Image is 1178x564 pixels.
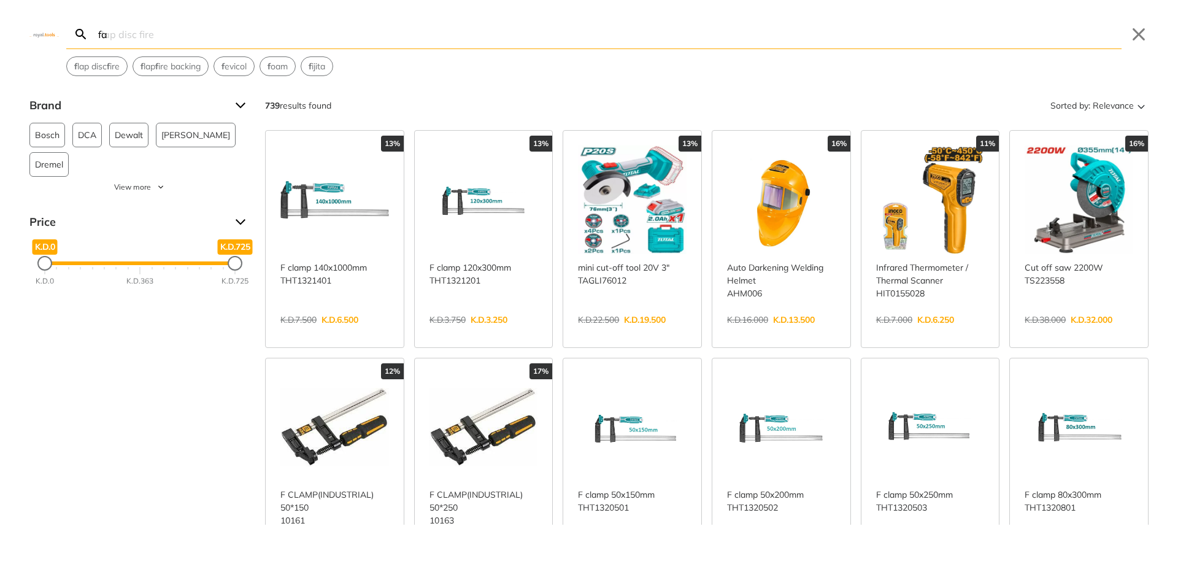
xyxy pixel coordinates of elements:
[155,61,158,72] strong: f
[214,57,254,75] button: Select suggestion: fevicol
[78,123,96,147] span: DCA
[29,96,226,115] span: Brand
[114,182,151,193] span: View more
[381,136,404,152] div: 13%
[221,61,225,72] strong: f
[301,56,333,76] div: Suggestion: fijita
[679,136,701,152] div: 13%
[29,31,59,37] img: Close
[1125,136,1148,152] div: 16%
[828,136,850,152] div: 16%
[156,123,236,147] button: [PERSON_NAME]
[976,136,999,152] div: 11%
[228,256,242,271] div: Maximum Price
[115,123,143,147] span: Dewalt
[381,363,404,379] div: 12%
[268,61,271,72] strong: f
[1134,98,1149,113] svg: Sort
[221,60,247,73] span: evicol
[260,57,295,75] button: Select suggestion: foam
[214,56,255,76] div: Suggestion: fevicol
[67,57,127,75] button: Select suggestion: flap disc fire
[1093,96,1134,115] span: Relevance
[309,60,325,73] span: ijita
[107,61,110,72] strong: f
[1129,25,1149,44] button: Close
[265,96,331,115] div: results found
[72,123,102,147] button: DCA
[74,61,77,72] strong: f
[37,256,52,271] div: Minimum Price
[529,363,552,379] div: 17%
[36,276,54,287] div: K.D.0
[309,61,312,72] strong: f
[141,61,144,72] strong: f
[529,136,552,152] div: 13%
[29,182,250,193] button: View more
[265,100,280,111] strong: 739
[29,152,69,177] button: Dremel
[126,276,153,287] div: K.D.363
[1048,96,1149,115] button: Sorted by:Relevance Sort
[29,123,65,147] button: Bosch
[141,60,201,73] span: lap ire backing
[109,123,148,147] button: Dewalt
[221,276,248,287] div: K.D.725
[161,123,230,147] span: [PERSON_NAME]
[35,153,63,176] span: Dremel
[74,27,88,42] svg: Search
[133,57,208,75] button: Select suggestion: flap fire backing
[133,56,209,76] div: Suggestion: flap fire backing
[74,60,120,73] span: lap disc ire
[268,60,288,73] span: oam
[35,123,60,147] span: Bosch
[66,56,128,76] div: Suggestion: flap disc fire
[29,212,226,232] span: Price
[260,56,296,76] div: Suggestion: foam
[96,20,1122,48] input: Search…
[301,57,333,75] button: Select suggestion: fijita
